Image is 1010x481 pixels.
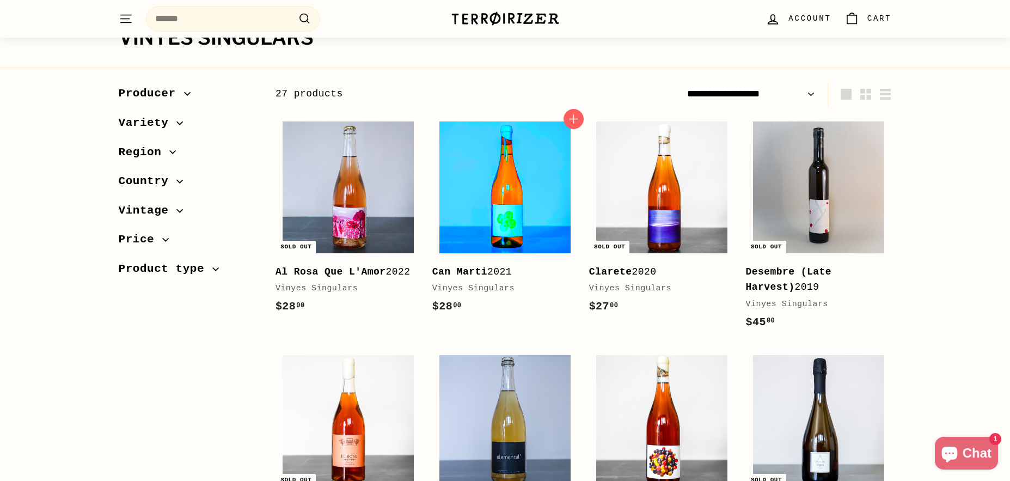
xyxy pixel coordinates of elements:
span: Account [788,13,831,25]
b: Can Marti [432,266,487,277]
span: $28 [432,300,462,313]
div: Vinyes Singulars [276,282,411,295]
button: Country [119,169,258,199]
button: Variety [119,111,258,141]
button: Product type [119,257,258,287]
button: Price [119,228,258,257]
h1: Vinyes Singulars [119,27,892,49]
span: Price [119,230,163,249]
div: 2022 [276,264,411,280]
span: $45 [746,316,775,328]
span: Cart [867,13,892,25]
a: Can Marti2021Vinyes Singulars [432,114,578,326]
a: Sold out Desembre (Late Harvest)2019Vinyes Singulars [746,114,892,342]
sup: 00 [453,302,461,309]
a: Sold out Al Rosa Que L'Amor2022Vinyes Singulars [276,114,421,326]
div: Vinyes Singulars [746,298,881,311]
span: Product type [119,260,213,278]
div: Vinyes Singulars [589,282,724,295]
span: $27 [589,300,619,313]
div: Vinyes Singulars [432,282,567,295]
span: Vintage [119,202,177,220]
span: $28 [276,300,305,313]
div: 2019 [746,264,881,296]
button: Region [119,141,258,170]
span: Country [119,172,177,191]
sup: 00 [296,302,304,309]
span: Region [119,143,170,162]
button: Vintage [119,199,258,228]
a: Account [759,3,837,35]
sup: 00 [767,317,775,325]
div: Sold out [276,241,316,253]
inbox-online-store-chat: Shopify online store chat [932,437,1001,472]
span: Producer [119,84,184,103]
span: Variety [119,114,177,132]
b: Clarete [589,266,632,277]
div: 2020 [589,264,724,280]
b: Desembre (Late Harvest) [746,266,832,293]
a: Cart [838,3,898,35]
div: Sold out [746,241,786,253]
button: Producer [119,82,258,111]
div: 27 products [276,86,584,102]
b: Al Rosa Que L'Amor [276,266,386,277]
div: Sold out [590,241,629,253]
a: Sold out Clarete2020Vinyes Singulars [589,114,735,326]
sup: 00 [610,302,618,309]
div: 2021 [432,264,567,280]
